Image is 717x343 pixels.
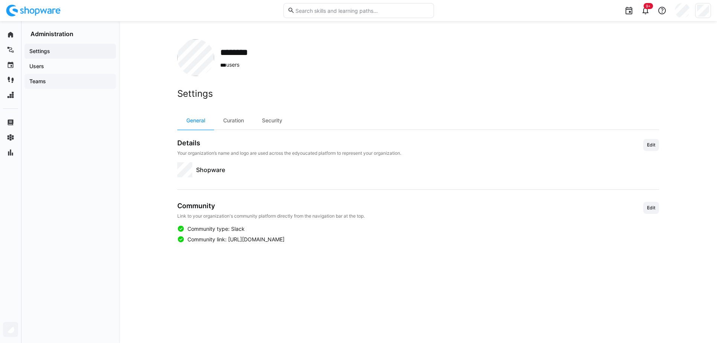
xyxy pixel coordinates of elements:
[187,236,285,243] span: Community link: [URL][DOMAIN_NAME]
[646,205,656,211] span: Edit
[177,150,401,156] p: Your organization’s name and logo are used across the edyoucated platform to represent your organ...
[177,88,659,99] h2: Settings
[643,139,659,151] button: Edit
[253,111,291,130] div: Security
[646,142,656,148] span: Edit
[220,61,263,69] span: users
[646,4,651,8] span: 9+
[177,139,401,147] h3: Details
[177,111,214,130] div: General
[643,202,659,214] button: Edit
[295,7,429,14] input: Search skills and learning paths…
[196,165,225,174] span: Shopware
[177,213,365,219] p: Link to your organization's community platform directly from the navigation bar at the top.
[177,202,365,210] h3: Community
[214,111,253,130] div: Curation
[187,225,245,233] span: Community type: Slack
